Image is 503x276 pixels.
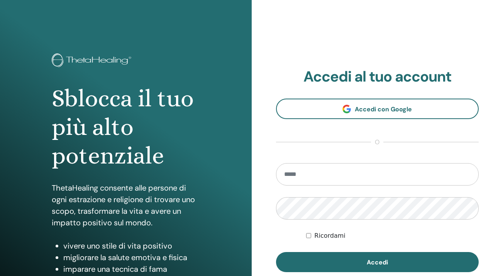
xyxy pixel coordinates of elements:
[52,84,200,170] h1: Sblocca il tuo più alto potenziale
[367,258,388,266] span: Accedi
[63,252,200,263] li: migliorare la salute emotiva e fisica
[276,68,479,86] h2: Accedi al tuo account
[276,99,479,119] a: Accedi con Google
[306,231,479,240] div: Keep me authenticated indefinitely or until I manually logout
[276,252,479,272] button: Accedi
[371,138,383,147] span: o
[355,105,412,113] span: Accedi con Google
[52,182,200,228] p: ThetaHealing consente alle persone di ogni estrazione e religione di trovare uno scopo, trasforma...
[314,231,345,240] label: Ricordami
[63,240,200,252] li: vivere uno stile di vita positivo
